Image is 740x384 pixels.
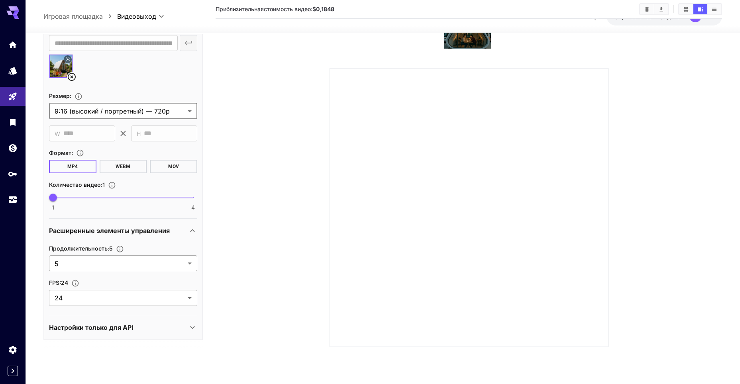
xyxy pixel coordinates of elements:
[43,12,117,21] nav: панировочный сухарь
[49,221,197,240] div: Расширенные элементы управления
[116,163,130,170] ya-tr-span: WEBM
[52,204,54,212] span: 1
[49,160,96,173] button: MP4
[679,4,693,14] button: Показывать видео в виде сетки
[8,40,18,50] div: Главная
[312,6,334,12] ya-tr-span: $0,1848
[640,4,654,14] button: Четкие видеоролики
[630,13,683,20] ya-tr-span: осталось кредитов
[8,366,18,376] button: Развернуть боковую панель
[264,6,312,12] ya-tr-span: стоимость видео:
[43,12,103,20] ya-tr-span: Игровая площадка
[707,4,721,14] button: Показывать видео в режиме просмотра списка
[49,92,70,99] ya-tr-span: Размер
[150,160,197,173] button: MOV
[137,130,141,137] ya-tr-span: H
[49,323,133,331] ya-tr-span: Настройки только для API
[678,3,722,15] div: Показывать видео в виде сеткиПоказывать видео в режиме просмотра видеоПоказывать видео в режиме п...
[693,4,707,14] button: Показывать видео в режиме просмотра видео
[8,66,18,76] div: Модели
[55,130,60,137] ya-tr-span: W
[101,181,102,188] ya-tr-span: :
[67,163,78,170] ya-tr-span: MP4
[49,149,71,156] ya-tr-span: Формат
[43,12,103,21] a: Игровая площадка
[109,245,113,252] ya-tr-span: 5
[68,279,82,287] button: Установите частоту кадров в секунду
[8,195,18,205] div: Использование
[113,245,127,253] button: Установите количество длительностей
[117,12,156,20] ya-tr-span: Видеовыход
[73,149,87,157] button: Выберите формат выходного видеофайла.
[8,92,18,102] div: Игровая площадка
[59,279,61,286] ya-tr-span: :
[639,3,669,15] div: Четкие видеороликиСкачать Все
[55,293,185,303] span: 24
[108,245,109,252] ya-tr-span: :
[168,163,179,170] ya-tr-span: MOV
[49,279,59,286] ya-tr-span: FPS
[61,279,68,286] ya-tr-span: 24
[49,181,101,188] ya-tr-span: Количество видео
[49,227,170,235] ya-tr-span: Расширенные элементы управления
[8,143,18,153] div: Кошелек
[70,92,71,99] ya-tr-span: :
[49,317,197,337] div: Настройки только для API
[71,92,86,100] button: Настройте размеры создаваемого изображения, указав его ширину и высоту в пикселях, или выберите о...
[105,181,119,189] button: Укажите, сколько видео нужно сгенерировать за один запрос. За создание каждого видео взимается от...
[71,149,73,156] ya-tr-span: :
[692,14,699,19] ya-tr-span: AB
[614,13,629,20] ya-tr-span: $4,14
[102,181,105,188] ya-tr-span: 1
[654,4,668,14] button: Скачать Все
[55,259,185,268] span: 5
[8,345,18,355] div: Настройки
[100,160,147,173] button: WEBM
[216,6,264,12] ya-tr-span: Приблизительная
[191,204,195,212] span: 4
[8,117,18,127] div: Библиотека
[8,169,18,179] div: Ключи API
[49,245,108,252] ya-tr-span: Продолжительность
[55,107,170,115] ya-tr-span: 9:16 (высокий / портретный) — 720p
